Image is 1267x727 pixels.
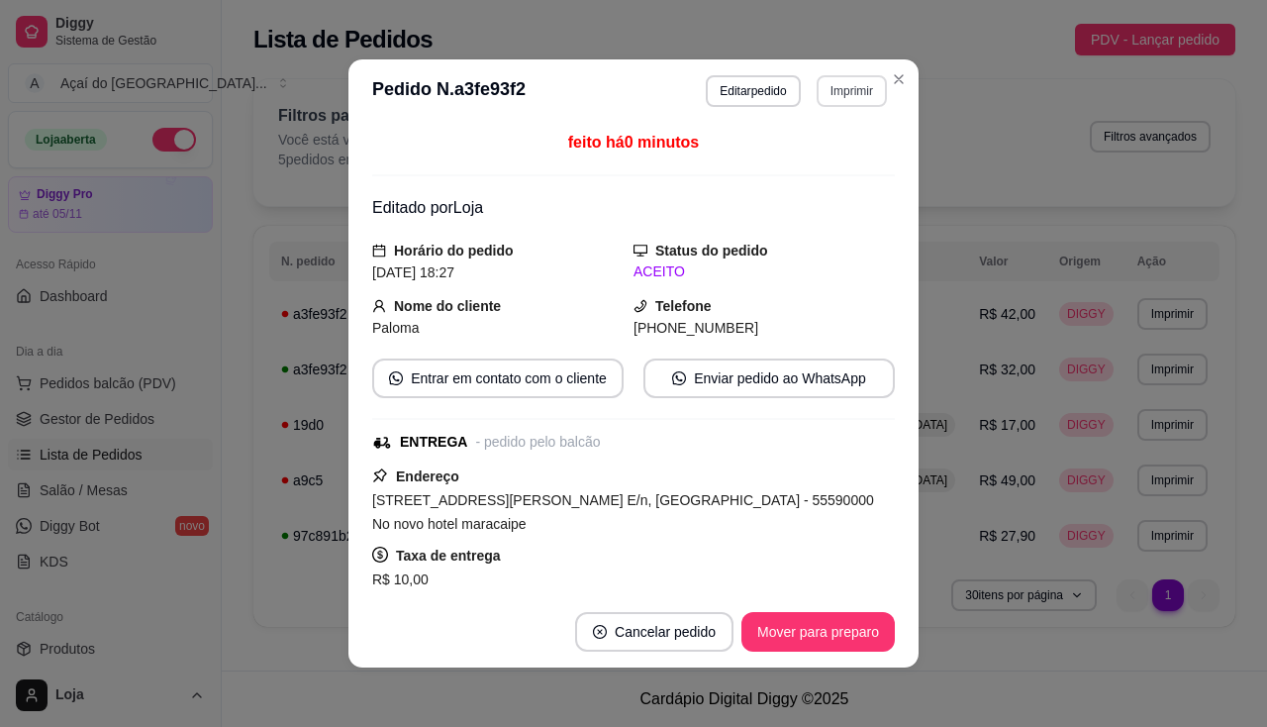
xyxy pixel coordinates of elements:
[655,243,768,259] strong: Status do pedido
[568,134,699,151] span: feito há 0 minutos
[593,625,607,639] span: close-circle
[372,571,429,587] span: R$ 10,00
[633,299,647,313] span: phone
[633,244,647,258] span: desktop
[394,243,514,259] strong: Horário do pedido
[372,359,624,398] button: whats-appEntrar em contato com o cliente
[394,298,501,314] strong: Nome do cliente
[396,468,459,484] strong: Endereço
[741,612,895,652] button: Mover para preparo
[372,199,483,216] span: Editado por Loja
[372,547,388,563] span: dollar
[655,298,712,314] strong: Telefone
[372,264,454,280] span: [DATE] 18:27
[817,75,887,107] button: Imprimir
[672,371,686,385] span: whats-app
[389,371,403,385] span: whats-app
[372,299,386,313] span: user
[633,261,895,282] div: ACEITO
[706,75,800,107] button: Editarpedido
[883,63,915,95] button: Close
[400,432,467,453] div: ENTREGA
[575,612,733,652] button: close-circleCancelar pedido
[372,467,388,483] span: pushpin
[372,244,386,258] span: calendar
[396,548,501,564] strong: Taxa de entrega
[475,432,600,453] div: - pedido pelo balcão
[372,320,419,336] span: Paloma
[633,320,758,336] span: [PHONE_NUMBER]
[372,75,526,107] h3: Pedido N. a3fe93f2
[372,492,874,532] span: [STREET_ADDRESS][PERSON_NAME] E/n, [GEOGRAPHIC_DATA] - 55590000 No novo hotel maracaipe
[643,359,895,398] button: whats-appEnviar pedido ao WhatsApp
